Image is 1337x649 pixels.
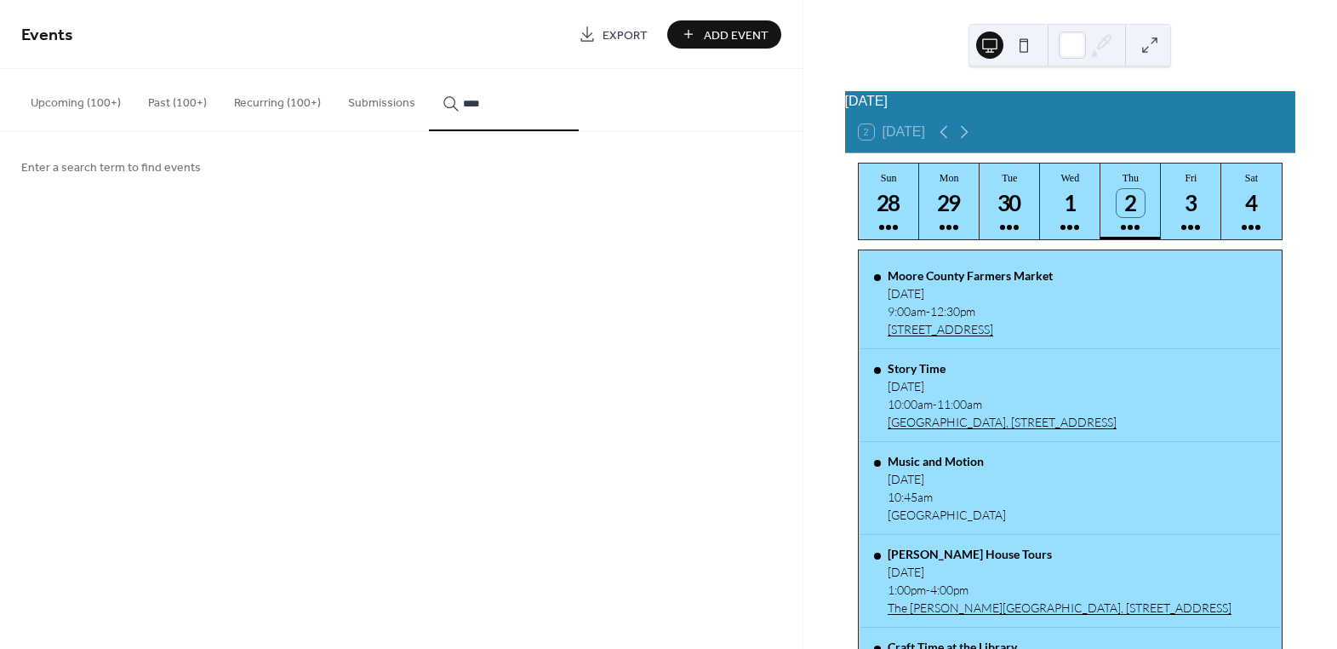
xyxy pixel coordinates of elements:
[888,547,1231,561] div: [PERSON_NAME] House Tours
[603,26,648,44] span: Export
[1040,164,1100,239] button: Wed1
[888,472,1006,486] div: [DATE]
[334,69,429,129] button: Submissions
[1056,189,1084,217] div: 1
[888,600,1231,615] a: The [PERSON_NAME][GEOGRAPHIC_DATA], [STREET_ADDRESS]
[1161,164,1221,239] button: Fri3
[933,397,937,411] span: -
[566,20,660,49] a: Export
[926,304,930,319] span: -
[926,583,930,597] span: -
[1117,189,1145,217] div: 2
[17,69,134,129] button: Upcoming (100+)
[1226,172,1277,185] div: Sat
[888,565,1231,579] div: [DATE]
[667,20,781,49] button: Add Event
[888,361,1117,376] div: Story Time
[985,172,1035,185] div: Tue
[1177,189,1205,217] div: 3
[1166,172,1216,185] div: Fri
[220,69,334,129] button: Recurring (100+)
[930,583,968,597] span: 4:00pm
[864,172,914,185] div: Sun
[935,189,963,217] div: 29
[888,508,1006,522] div: [GEOGRAPHIC_DATA]
[888,322,1053,336] a: [STREET_ADDRESS]
[1237,189,1266,217] div: 4
[930,304,975,319] span: 12:30pm
[937,397,982,411] span: 11:00am
[21,19,73,52] span: Events
[1045,172,1095,185] div: Wed
[919,164,980,239] button: Mon29
[134,69,220,129] button: Past (100+)
[1106,172,1156,185] div: Thu
[980,164,1040,239] button: Tue30
[704,26,768,44] span: Add Event
[888,304,926,319] span: 9:00am
[1100,164,1161,239] button: Thu2
[21,159,201,177] span: Enter a search term to find events
[888,397,933,411] span: 10:00am
[888,454,1006,468] div: Music and Motion
[888,379,1117,393] div: [DATE]
[1221,164,1282,239] button: Sat4
[924,172,974,185] div: Mon
[888,286,1053,301] div: [DATE]
[888,583,926,597] span: 1:00pm
[859,164,919,239] button: Sun28
[888,268,1053,283] div: Moore County Farmers Market
[845,91,1295,112] div: [DATE]
[875,189,903,217] div: 28
[888,415,1117,429] a: [GEOGRAPHIC_DATA], [STREET_ADDRESS]
[996,189,1024,217] div: 30
[888,490,1006,504] div: 10:45am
